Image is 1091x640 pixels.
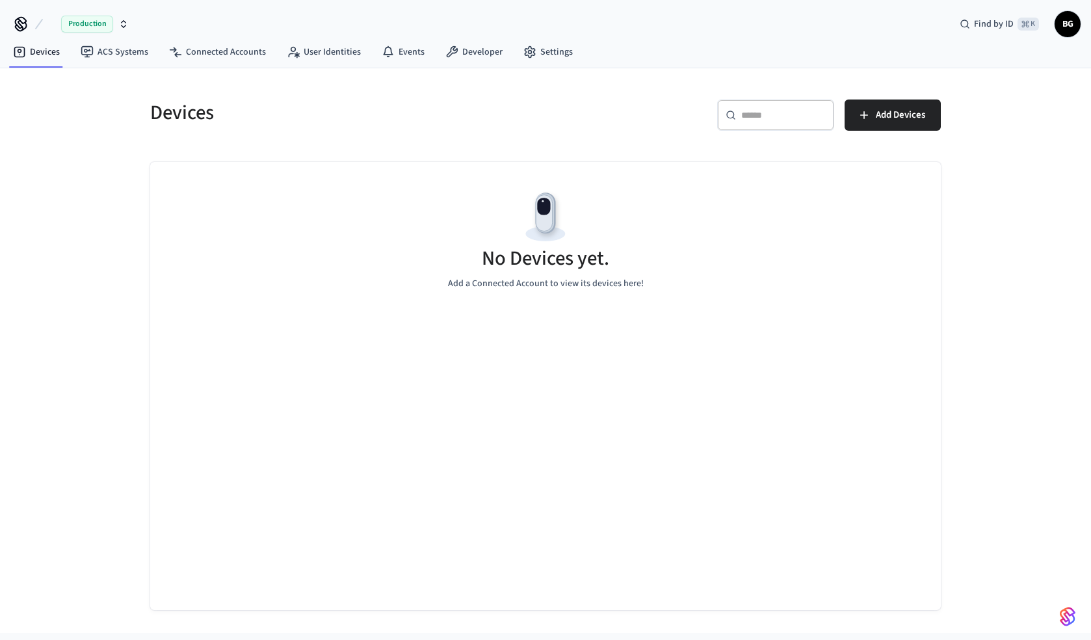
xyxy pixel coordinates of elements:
[1060,606,1075,627] img: SeamLogoGradient.69752ec5.svg
[70,40,159,64] a: ACS Systems
[276,40,371,64] a: User Identities
[516,188,575,247] img: Devices Empty State
[371,40,435,64] a: Events
[150,100,538,126] h5: Devices
[448,277,644,291] p: Add a Connected Account to view its devices here!
[1056,12,1079,36] span: BG
[949,12,1049,36] div: Find by ID⌘ K
[61,16,113,33] span: Production
[435,40,513,64] a: Developer
[159,40,276,64] a: Connected Accounts
[1018,18,1039,31] span: ⌘ K
[3,40,70,64] a: Devices
[1055,11,1081,37] button: BG
[482,245,609,272] h5: No Devices yet.
[845,100,941,131] button: Add Devices
[974,18,1014,31] span: Find by ID
[876,107,925,124] span: Add Devices
[513,40,583,64] a: Settings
